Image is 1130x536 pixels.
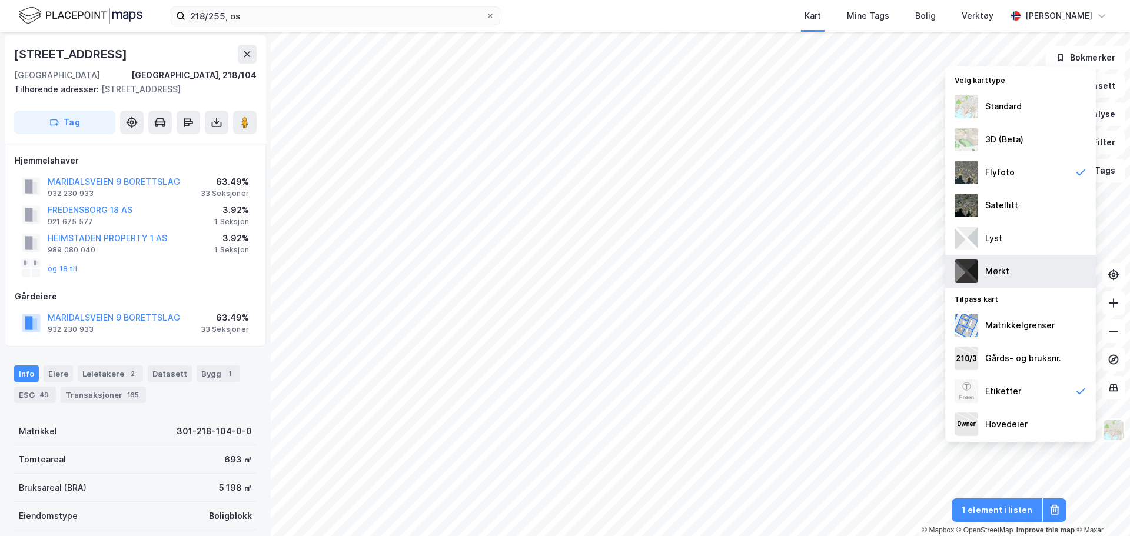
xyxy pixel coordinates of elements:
[1016,526,1075,534] a: Improve this map
[847,9,889,23] div: Mine Tags
[985,99,1022,114] div: Standard
[955,227,978,250] img: luj3wr1y2y3+OchiMxRmMxRlscgabnMEmZ7DJGWxyBpucwSZnsMkZbHIGm5zBJmewyRlscgabnMEmZ7DJGWxyBpucwSZnsMkZ...
[962,9,993,23] div: Verktøy
[922,526,954,534] a: Mapbox
[945,69,1096,90] div: Velg karttype
[219,481,252,495] div: 5 198 ㎡
[15,154,256,168] div: Hjemmelshaver
[125,389,141,401] div: 165
[14,387,56,403] div: ESG
[955,259,978,283] img: nCdM7BzjoCAAAAAElFTkSuQmCC
[78,365,143,382] div: Leietakere
[48,189,94,198] div: 932 230 933
[955,194,978,217] img: 9k=
[945,288,1096,309] div: Tilpass kart
[48,217,93,227] div: 921 675 577
[127,368,138,379] div: 2
[14,111,115,134] button: Tag
[131,68,257,82] div: [GEOGRAPHIC_DATA], 218/104
[956,526,1013,534] a: OpenStreetMap
[185,7,486,25] input: Søk på adresse, matrikkel, gårdeiere, leietakere eller personer
[1069,131,1125,154] button: Filter
[985,318,1055,332] div: Matrikkelgrenser
[19,5,142,26] img: logo.f888ab2527a4732fd821a326f86c7f29.svg
[37,389,51,401] div: 49
[214,231,249,245] div: 3.92%
[955,95,978,118] img: Z
[14,84,101,94] span: Tilhørende adresser:
[148,365,192,382] div: Datasett
[1046,46,1125,69] button: Bokmerker
[915,9,936,23] div: Bolig
[985,417,1028,431] div: Hovedeier
[1102,419,1125,441] img: Z
[201,311,249,325] div: 63.49%
[955,412,978,436] img: majorOwner.b5e170eddb5c04bfeeff.jpeg
[209,509,252,523] div: Boligblokk
[214,217,249,227] div: 1 Seksjon
[1071,480,1130,536] iframe: Chat Widget
[1025,9,1092,23] div: [PERSON_NAME]
[48,325,94,334] div: 932 230 933
[985,264,1009,278] div: Mørkt
[15,289,256,304] div: Gårdeiere
[985,231,1002,245] div: Lyst
[177,424,252,438] div: 301-218-104-0-0
[985,351,1061,365] div: Gårds- og bruksnr.
[214,203,249,217] div: 3.92%
[955,314,978,337] img: cadastreBorders.cfe08de4b5ddd52a10de.jpeg
[14,68,100,82] div: [GEOGRAPHIC_DATA]
[201,189,249,198] div: 33 Seksjoner
[14,45,129,64] div: [STREET_ADDRESS]
[214,245,249,255] div: 1 Seksjon
[19,452,66,467] div: Tomteareal
[955,347,978,370] img: cadastreKeys.547ab17ec502f5a4ef2b.jpeg
[19,481,87,495] div: Bruksareal (BRA)
[44,365,73,382] div: Eiere
[985,198,1018,212] div: Satellitt
[48,245,95,255] div: 989 080 040
[805,9,821,23] div: Kart
[985,165,1015,179] div: Flyfoto
[985,384,1021,398] div: Etiketter
[955,161,978,184] img: Z
[14,365,39,382] div: Info
[1071,159,1125,182] button: Tags
[224,452,252,467] div: 693 ㎡
[955,379,978,403] img: Z
[952,498,1042,522] button: 1 element i listen
[19,509,78,523] div: Eiendomstype
[985,132,1023,147] div: 3D (Beta)
[955,128,978,151] img: Z
[201,175,249,189] div: 63.49%
[14,82,247,96] div: [STREET_ADDRESS]
[201,325,249,334] div: 33 Seksjoner
[19,424,57,438] div: Matrikkel
[224,368,235,379] div: 1
[197,365,240,382] div: Bygg
[61,387,146,403] div: Transaksjoner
